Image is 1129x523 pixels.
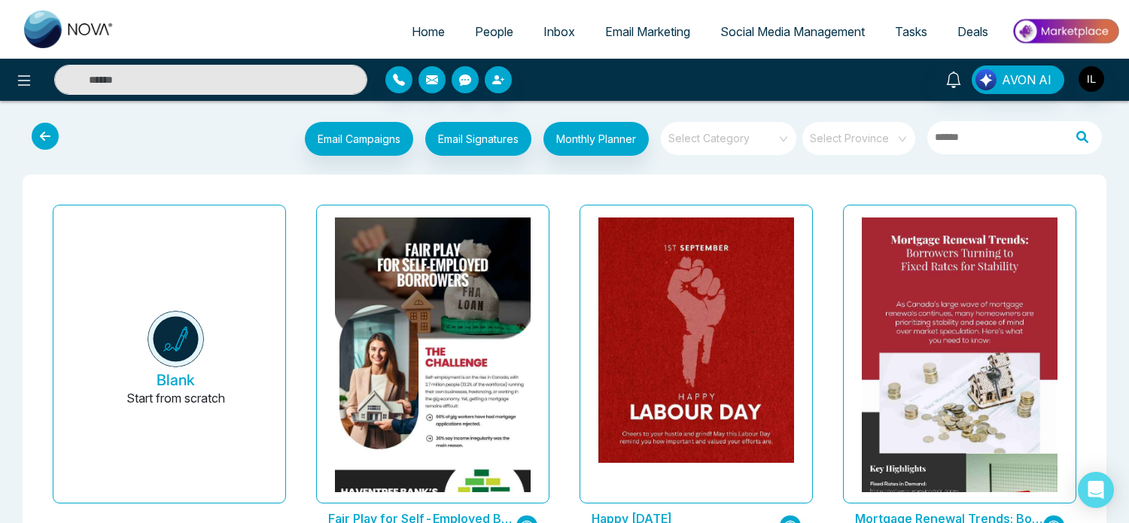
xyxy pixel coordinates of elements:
[412,24,445,39] span: Home
[605,24,690,39] span: Email Marketing
[293,130,413,145] a: Email Campaigns
[157,371,195,389] h5: Blank
[543,24,575,39] span: Inbox
[24,11,114,48] img: Nova CRM Logo
[942,17,1003,46] a: Deals
[543,122,649,156] button: Monthly Planner
[531,122,649,160] a: Monthly Planner
[1079,66,1104,92] img: User Avatar
[705,17,880,46] a: Social Media Management
[720,24,865,39] span: Social Media Management
[475,24,513,39] span: People
[501,217,892,462] img: novacrm
[78,217,273,503] button: BlankStart from scratch
[1078,472,1114,508] div: Open Intercom Messenger
[957,24,988,39] span: Deals
[975,69,997,90] img: Lead Flow
[126,389,225,425] p: Start from scratch
[148,311,204,367] img: novacrm
[895,24,927,39] span: Tasks
[1002,71,1051,89] span: AVON AI
[528,17,590,46] a: Inbox
[413,122,531,160] a: Email Signatures
[460,17,528,46] a: People
[880,17,942,46] a: Tasks
[305,122,413,156] button: Email Campaigns
[397,17,460,46] a: Home
[425,122,531,156] button: Email Signatures
[590,17,705,46] a: Email Marketing
[972,65,1064,94] button: AVON AI
[1011,14,1120,48] img: Market-place.gif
